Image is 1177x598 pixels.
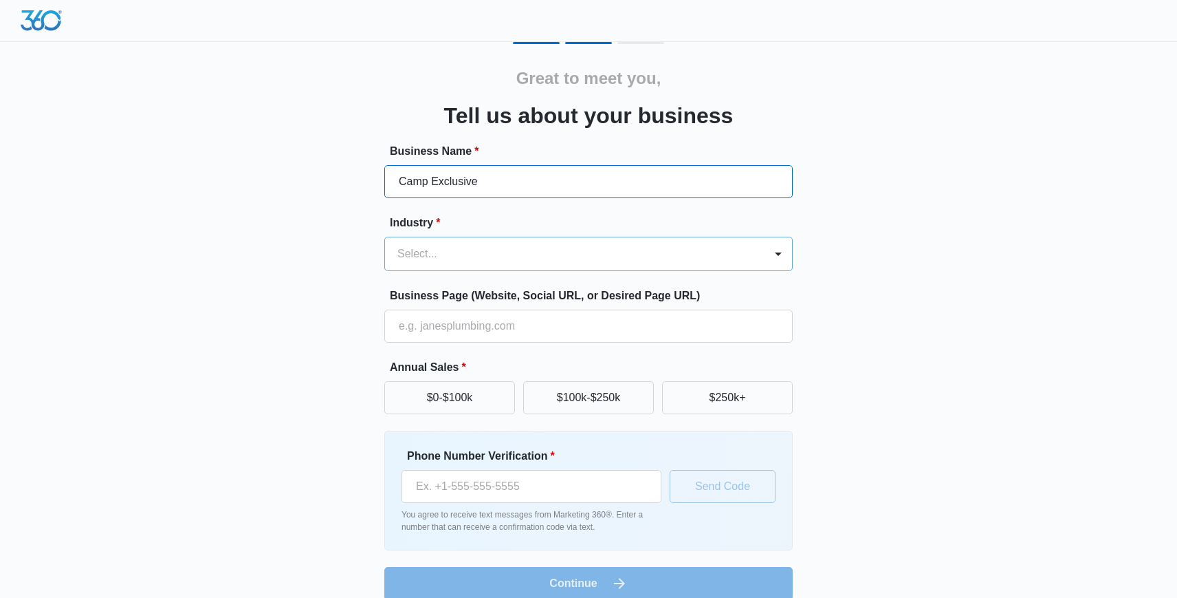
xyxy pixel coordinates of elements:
[401,470,661,503] input: Ex. +1-555-555-5555
[384,310,793,343] input: e.g. janesplumbing.com
[384,381,515,414] button: $0-$100k
[401,509,661,533] p: You agree to receive text messages from Marketing 360®. Enter a number that can receive a confirm...
[407,448,667,464] label: Phone Number Verification
[390,143,798,160] label: Business Name
[516,66,661,91] h2: Great to meet you,
[444,99,734,132] h3: Tell us about your business
[662,381,793,414] button: $250k+
[384,165,793,198] input: e.g. Jane's Plumbing
[390,215,798,231] label: Industry
[390,359,798,376] label: Annual Sales
[390,288,798,304] label: Business Page (Website, Social URL, or Desired Page URL)
[523,381,654,414] button: $100k-$250k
